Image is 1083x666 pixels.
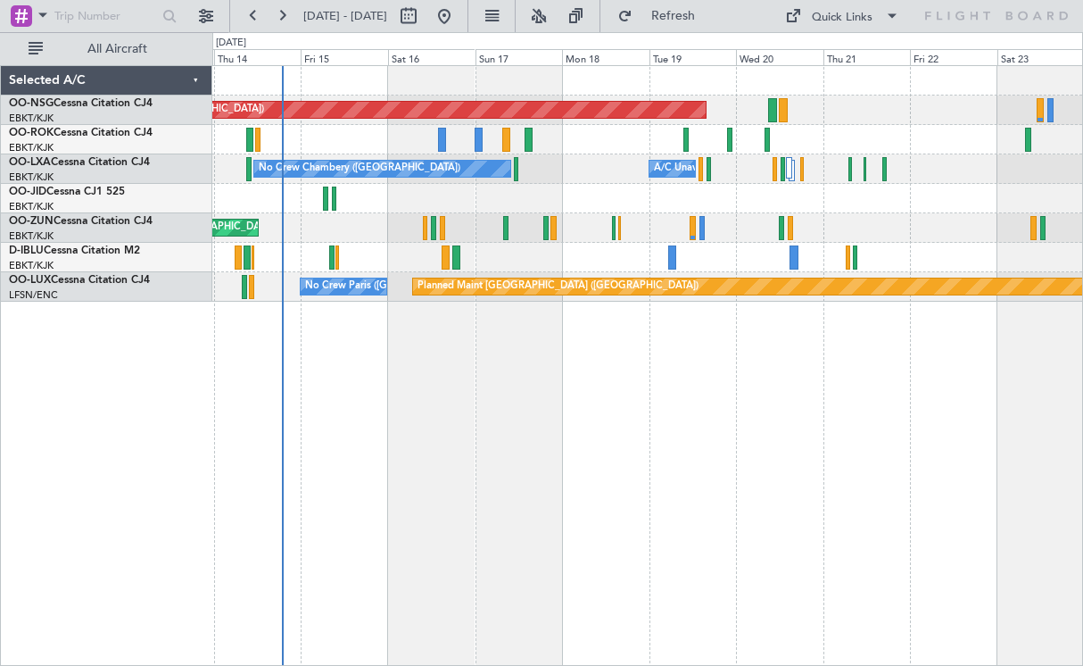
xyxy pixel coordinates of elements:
button: Quick Links [776,2,908,30]
a: EBKT/KJK [9,112,54,125]
span: OO-ZUN [9,216,54,227]
div: Tue 19 [649,49,737,65]
a: EBKT/KJK [9,171,54,184]
div: Fri 22 [910,49,997,65]
a: LFSN/ENC [9,288,58,302]
a: OO-ZUNCessna Citation CJ4 [9,216,153,227]
div: No Crew Paris ([GEOGRAPHIC_DATA]) [305,273,482,300]
a: EBKT/KJK [9,229,54,243]
span: OO-ROK [9,128,54,138]
a: EBKT/KJK [9,141,54,154]
span: OO-LUX [9,275,51,286]
div: Sat 16 [388,49,475,65]
button: All Aircraft [20,35,194,63]
a: D-IBLUCessna Citation M2 [9,246,140,256]
span: All Aircraft [46,43,188,55]
div: Mon 18 [562,49,649,65]
a: OO-ROKCessna Citation CJ4 [9,128,153,138]
div: Thu 14 [214,49,302,65]
a: OO-LUXCessna Citation CJ4 [9,275,150,286]
div: [DATE] [216,36,246,51]
span: OO-NSG [9,98,54,109]
a: OO-JIDCessna CJ1 525 [9,187,125,197]
a: OO-LXACessna Citation CJ4 [9,157,150,168]
div: A/C Unavailable [654,155,728,182]
div: Sun 17 [475,49,563,65]
span: OO-LXA [9,157,51,168]
span: D-IBLU [9,246,44,256]
div: Thu 21 [823,49,911,65]
div: Planned Maint [GEOGRAPHIC_DATA] ([GEOGRAPHIC_DATA]) [417,273,699,300]
span: OO-JID [9,187,46,197]
input: Trip Number [54,3,157,29]
div: Wed 20 [736,49,823,65]
span: Refresh [636,10,711,22]
button: Refresh [609,2,716,30]
a: EBKT/KJK [9,259,54,272]
a: OO-NSGCessna Citation CJ4 [9,98,153,109]
span: [DATE] - [DATE] [303,8,387,24]
div: Fri 15 [301,49,388,65]
a: EBKT/KJK [9,200,54,213]
div: Quick Links [812,9,872,27]
div: No Crew Chambery ([GEOGRAPHIC_DATA]) [259,155,460,182]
